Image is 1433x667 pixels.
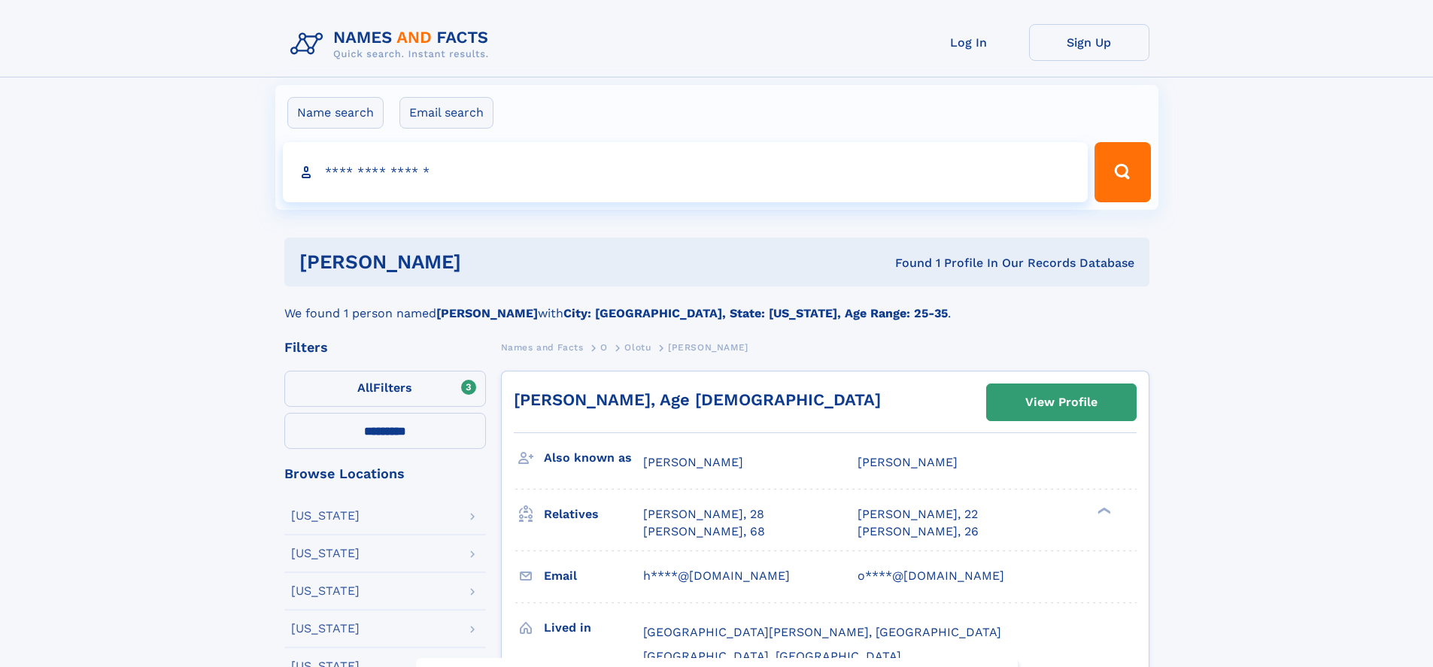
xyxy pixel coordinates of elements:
span: Olotu [624,342,651,353]
img: Logo Names and Facts [284,24,501,65]
h3: Lived in [544,615,643,641]
a: [PERSON_NAME], 26 [858,523,979,540]
div: View Profile [1025,385,1098,420]
a: Names and Facts [501,338,584,356]
b: City: [GEOGRAPHIC_DATA], State: [US_STATE], Age Range: 25-35 [563,306,948,320]
span: [GEOGRAPHIC_DATA], [GEOGRAPHIC_DATA] [643,649,901,663]
a: [PERSON_NAME], 22 [858,506,978,523]
span: [PERSON_NAME] [643,455,743,469]
div: We found 1 person named with . [284,287,1149,323]
label: Filters [284,371,486,407]
span: [PERSON_NAME] [668,342,748,353]
span: All [357,380,373,395]
h3: Also known as [544,445,643,471]
div: [US_STATE] [291,547,360,559]
a: Olotu [624,338,651,356]
div: [US_STATE] [291,585,360,597]
span: O [600,342,608,353]
div: Browse Locations [284,467,486,481]
div: [US_STATE] [291,510,360,522]
a: [PERSON_NAME], 28 [643,506,764,523]
div: [US_STATE] [291,623,360,635]
label: Email search [399,97,493,129]
a: [PERSON_NAME], 68 [643,523,765,540]
a: [PERSON_NAME], Age [DEMOGRAPHIC_DATA] [514,390,881,409]
h1: [PERSON_NAME] [299,253,679,271]
a: View Profile [987,384,1136,420]
b: [PERSON_NAME] [436,306,538,320]
a: Sign Up [1029,24,1149,61]
div: ❯ [1094,506,1112,516]
a: O [600,338,608,356]
h3: Email [544,563,643,589]
a: Log In [909,24,1029,61]
div: Found 1 Profile In Our Records Database [678,255,1134,271]
span: [PERSON_NAME] [858,455,958,469]
span: [GEOGRAPHIC_DATA][PERSON_NAME], [GEOGRAPHIC_DATA] [643,625,1001,639]
input: search input [283,142,1088,202]
h3: Relatives [544,502,643,527]
div: Filters [284,341,486,354]
label: Name search [287,97,384,129]
button: Search Button [1094,142,1150,202]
